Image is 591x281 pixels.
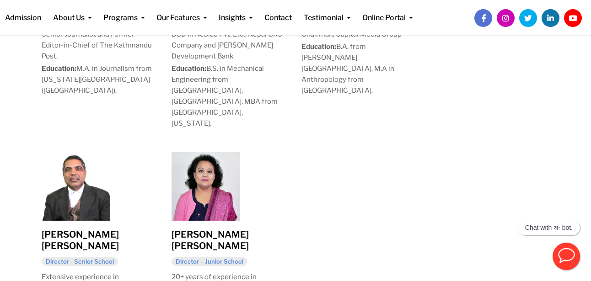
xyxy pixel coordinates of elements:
[172,229,249,251] a: [PERSON_NAME] [PERSON_NAME]
[42,29,153,62] p: Senior Journalist and Former Editor-in-Chief of The Kathmandu Post.
[42,229,119,251] a: [PERSON_NAME] [PERSON_NAME]
[172,257,247,266] h6: Director – Junior School
[42,257,118,266] h6: Director - Senior School
[172,63,283,129] p: B.S. in Mechanical Engineering from [GEOGRAPHIC_DATA], [GEOGRAPHIC_DATA]. MBA from [GEOGRAPHIC_DA...
[172,29,283,62] p: BOD in Nebico Pvt. Ltd., Nepal CRS Company and [PERSON_NAME] Development Bank
[42,63,153,96] p: M.A. in Journalism from [US_STATE][GEOGRAPHIC_DATA] ([GEOGRAPHIC_DATA]).
[42,181,110,190] a: Sharan Kumar Aryal
[172,181,240,190] a: Rose Malla Upadhyay
[301,42,336,51] strong: Education:
[172,64,206,73] strong: Education:
[301,41,413,96] p: B.A. from [PERSON_NAME][GEOGRAPHIC_DATA]. M.A in Anthropology from [GEOGRAPHIC_DATA].
[42,64,76,73] strong: Education:
[525,224,573,232] p: Chat with अ- bot.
